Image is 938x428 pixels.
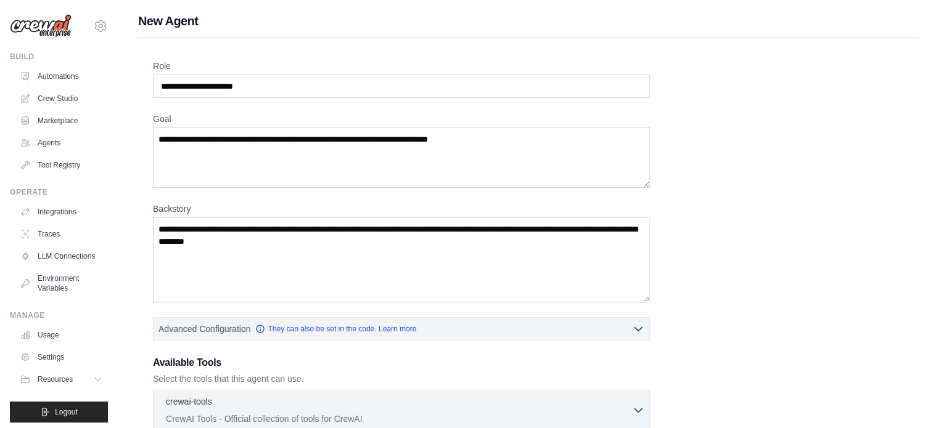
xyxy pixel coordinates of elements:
a: Traces [15,224,108,244]
span: Logout [55,407,78,417]
a: Crew Studio [15,89,108,108]
img: Logo [10,14,72,38]
div: Operate [10,187,108,197]
a: Environment Variables [15,269,108,298]
a: They can also be set in the code. Learn more [255,324,416,334]
span: Advanced Configuration [158,323,250,335]
h1: New Agent [138,12,918,30]
p: crewai-tools [166,395,212,408]
div: Build [10,52,108,62]
button: crewai-tools CrewAI Tools - Official collection of tools for CrewAI [158,395,644,425]
label: Backstory [153,203,650,215]
a: Tool Registry [15,155,108,175]
a: Integrations [15,202,108,222]
div: Manage [10,310,108,320]
p: Select the tools that this agent can use. [153,373,650,385]
button: Logout [10,402,108,422]
a: Automations [15,67,108,86]
p: CrewAI Tools - Official collection of tools for CrewAI [166,413,632,425]
a: Usage [15,325,108,345]
a: Settings [15,347,108,367]
a: Agents [15,133,108,153]
a: LLM Connections [15,246,108,266]
a: Marketplace [15,111,108,131]
button: Resources [15,369,108,389]
button: Advanced Configuration They can also be set in the code. Learn more [154,318,649,340]
label: Goal [153,113,650,125]
h3: Available Tools [153,355,650,370]
label: Role [153,60,650,72]
span: Resources [38,374,73,384]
